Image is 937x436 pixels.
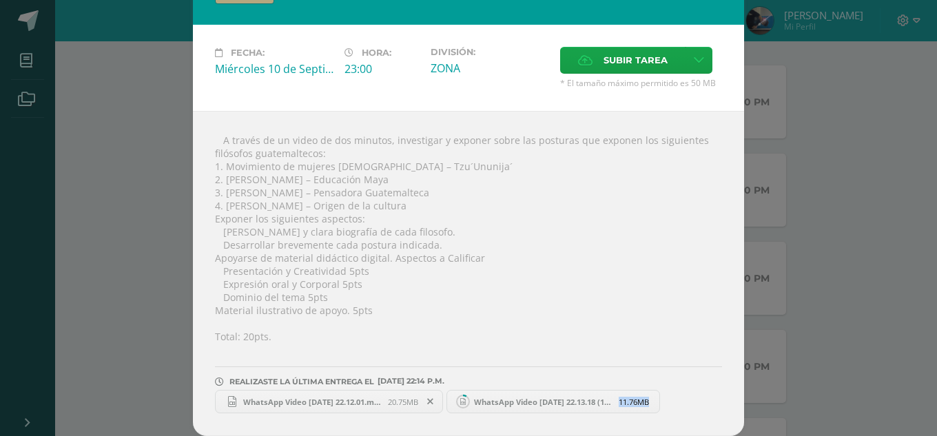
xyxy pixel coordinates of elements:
a: WhatsApp Video [DATE] 22.12.01.mp4 20.75MB [215,390,443,413]
span: 20.75MB [388,397,418,407]
span: Fecha: [231,48,265,58]
a: WhatsApp Video 2025-09-10 at 22.13.18 (1).mp4 [446,390,661,413]
span: * El tamaño máximo permitido es 50 MB [560,77,722,89]
span: [DATE] 22:14 P.M. [374,381,444,382]
span: Hora: [362,48,391,58]
div:  A través de un video de dos minutos, investigar y exponer sobre las posturas que exponen los si... [193,111,744,436]
label: División: [431,47,549,57]
div: 23:00 [344,61,420,76]
span: WhatsApp Video [DATE] 22.12.01.mp4 [236,397,388,407]
span: WhatsApp Video [DATE] 22.13.18 (1).mp4 [467,397,619,407]
span: Subir tarea [604,48,668,73]
div: Miércoles 10 de Septiembre [215,61,333,76]
div: ZONA [431,61,549,76]
span: Remover entrega [419,394,442,409]
span: 11.76MB [619,397,649,407]
span: REALIZASTE LA ÚLTIMA ENTREGA EL [229,377,374,386]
